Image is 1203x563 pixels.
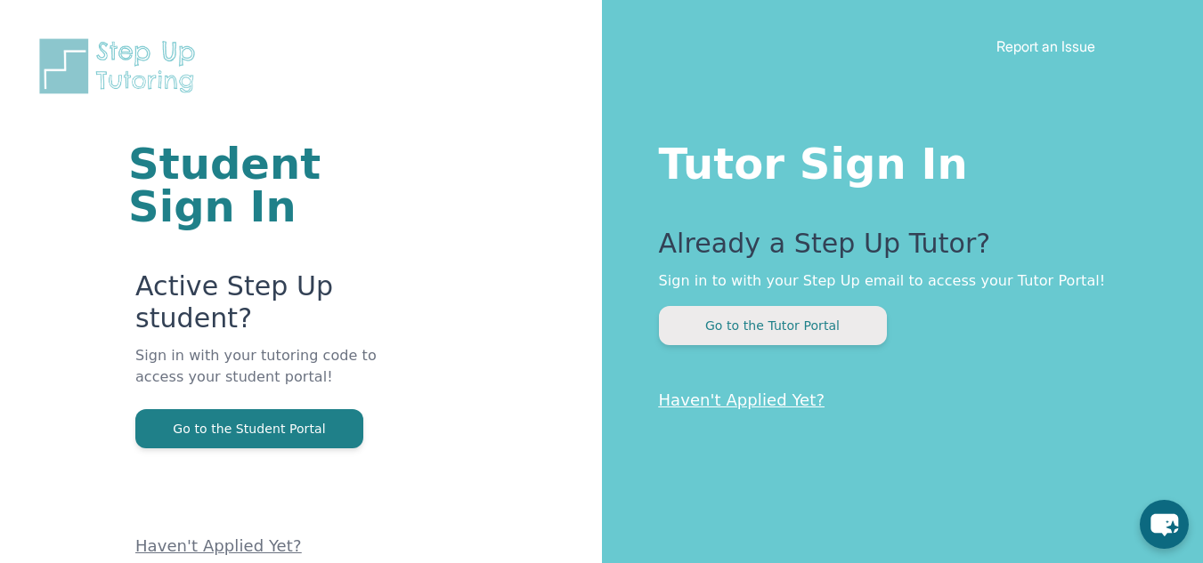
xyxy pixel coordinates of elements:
[659,135,1133,185] h1: Tutor Sign In
[135,420,363,437] a: Go to the Student Portal
[659,390,825,409] a: Haven't Applied Yet?
[659,270,1133,292] p: Sign in to with your Step Up email to access your Tutor Portal!
[659,317,887,334] a: Go to the Tutor Portal
[135,409,363,448] button: Go to the Student Portal
[1140,500,1189,549] button: chat-button
[36,36,207,97] img: Step Up Tutoring horizontal logo
[128,142,388,228] h1: Student Sign In
[996,37,1095,55] a: Report an Issue
[659,306,887,345] button: Go to the Tutor Portal
[135,536,302,555] a: Haven't Applied Yet?
[135,270,388,345] p: Active Step Up student?
[659,228,1133,270] p: Already a Step Up Tutor?
[135,345,388,409] p: Sign in with your tutoring code to access your student portal!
